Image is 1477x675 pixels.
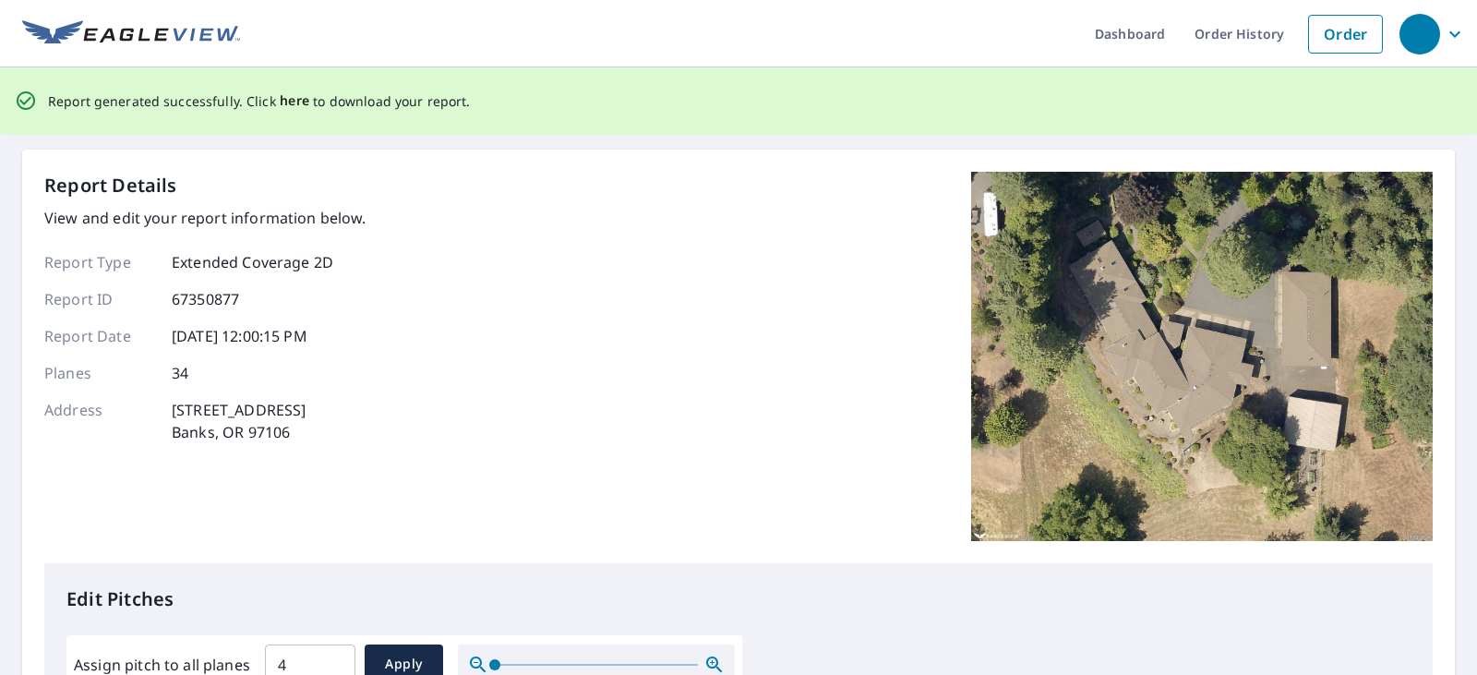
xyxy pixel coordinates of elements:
[44,399,155,443] p: Address
[172,325,307,347] p: [DATE] 12:00:15 PM
[44,362,155,384] p: Planes
[1308,15,1383,54] a: Order
[22,20,240,48] img: EV Logo
[44,325,155,347] p: Report Date
[172,362,188,384] p: 34
[44,288,155,310] p: Report ID
[44,207,366,229] p: View and edit your report information below.
[44,172,177,199] p: Report Details
[971,172,1433,541] img: Top image
[48,90,471,113] p: Report generated successfully. Click to download your report.
[172,399,306,443] p: [STREET_ADDRESS] Banks, OR 97106
[280,90,310,113] button: here
[66,585,1411,613] p: Edit Pitches
[172,251,333,273] p: Extended Coverage 2D
[172,288,239,310] p: 67350877
[44,251,155,273] p: Report Type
